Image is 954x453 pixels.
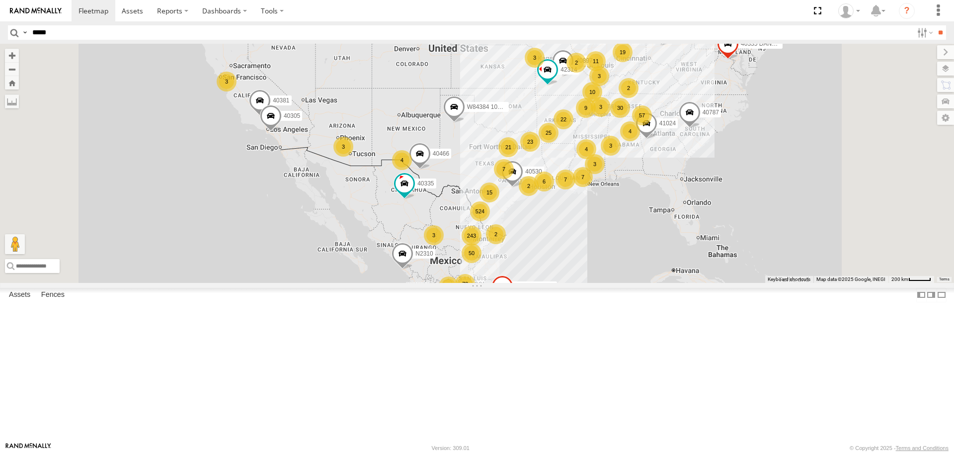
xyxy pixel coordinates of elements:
a: Terms (opens in new tab) [939,277,950,281]
label: Map Settings [937,111,954,125]
div: Version: 309.01 [432,445,470,451]
div: 3 [424,225,444,245]
div: 7 [556,170,575,189]
span: 40466 [433,151,449,158]
div: 4 [576,139,596,159]
div: 3 [333,137,353,157]
div: 524 [470,201,490,221]
div: 19 [613,42,633,62]
div: 3 [525,48,545,68]
div: 2 [566,53,586,73]
div: 23 [520,132,540,152]
button: Map Scale: 200 km per 42 pixels [888,276,934,283]
span: 40335 DAÑADO [741,41,785,48]
div: 22 [554,109,573,129]
button: Drag Pegman onto the map to open Street View [5,234,25,254]
span: 40335 [417,181,434,187]
i: ? [899,3,915,19]
img: rand-logo.svg [10,7,62,14]
a: Terms and Conditions [896,445,949,451]
div: 3 [585,154,605,174]
div: 7 [573,167,593,187]
label: Hide Summary Table [937,288,947,302]
div: 72 [455,274,475,294]
div: 6 [534,172,554,191]
div: 10 [582,82,602,102]
label: Dock Summary Table to the Left [916,288,926,302]
label: Search Query [21,25,29,40]
div: © Copyright 2025 - [850,445,949,451]
div: 25 [539,123,558,143]
span: 42314 [560,67,577,74]
div: 21 [498,137,518,157]
span: 40530 [525,168,542,175]
div: 3 [601,136,621,156]
button: Keyboard shortcuts [768,276,810,283]
div: 4 [392,150,412,170]
div: 3 [217,72,237,91]
a: Visit our Website [5,443,51,453]
div: 3 [589,66,609,86]
div: 18 [439,276,459,296]
div: 30 [610,98,630,118]
div: 3 [591,97,611,117]
div: 7 [494,159,514,179]
button: Zoom in [5,49,19,62]
div: 243 [462,226,481,246]
div: 2 [486,224,506,244]
span: W84384 102025 [467,103,511,110]
div: 4 [620,121,640,141]
span: 200 km [891,276,908,282]
span: 41024 [659,120,676,127]
label: Dock Summary Table to the Right [926,288,936,302]
div: 57 [632,105,652,125]
div: 9 [576,98,596,118]
span: 40305 [284,113,300,120]
div: 50 [462,243,481,263]
span: N2310 [415,251,433,258]
div: 11 [586,51,606,71]
span: 40381 [273,97,289,104]
div: Carlos Ortiz [835,3,864,18]
div: 2 [519,176,539,196]
button: Zoom out [5,62,19,76]
label: Fences [36,288,70,302]
button: Zoom Home [5,76,19,90]
div: 2 [619,78,638,98]
label: Measure [5,94,19,108]
label: Assets [4,288,35,302]
div: 15 [479,182,499,202]
span: Map data ©2025 Google, INEGI [816,276,885,282]
label: Search Filter Options [913,25,935,40]
span: 40787 [703,109,719,116]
